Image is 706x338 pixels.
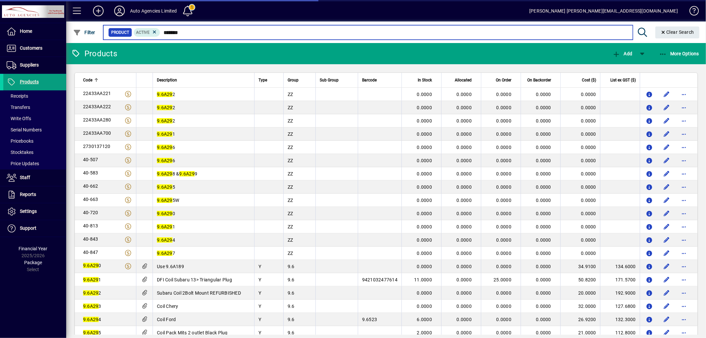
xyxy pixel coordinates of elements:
[611,48,634,60] button: Add
[679,314,689,325] button: More options
[417,237,432,243] span: 0.0000
[679,116,689,126] button: More options
[417,224,432,229] span: 0.0000
[288,76,311,84] div: Group
[259,304,261,309] span: Y
[536,330,551,335] span: 0.0000
[679,195,689,206] button: More options
[496,304,512,309] span: 0.0000
[600,260,640,273] td: 134.6000
[288,105,293,110] span: ZZ
[679,235,689,245] button: More options
[417,264,432,269] span: 0.0000
[3,90,66,102] a: Receipts
[288,224,293,229] span: ZZ
[7,116,31,121] span: Write Offs
[679,89,689,100] button: More options
[157,198,179,203] span: 5W
[560,101,600,114] td: 0.0000
[3,113,66,124] a: Write Offs
[83,76,92,84] span: Code
[536,158,551,163] span: 0.0000
[71,26,97,38] button: Filter
[157,131,175,137] span: 1
[679,169,689,179] button: More options
[157,251,172,256] em: 9.6A29
[288,184,293,190] span: ZZ
[88,5,109,17] button: Add
[560,313,600,326] td: 26.9200
[684,1,698,23] a: Knowledge Base
[3,102,66,113] a: Transfers
[536,224,551,229] span: 0.0000
[560,167,600,180] td: 0.0000
[157,277,232,282] span: DFI Coil Subaru 13> Triangular Plug
[3,220,66,237] a: Support
[3,40,66,57] a: Customers
[661,261,672,272] button: Edit
[3,203,66,220] a: Settings
[417,304,432,309] span: 0.0000
[679,129,689,139] button: More options
[661,208,672,219] button: Edit
[536,145,551,150] span: 0.0000
[130,6,177,16] div: Auto Agencies Limited
[679,288,689,298] button: More options
[496,237,512,243] span: 0.0000
[83,250,98,255] span: 40-847
[457,317,472,322] span: 0.0000
[496,198,512,203] span: 0.0000
[320,76,339,84] span: Sub Group
[157,92,172,97] em: 9.6A29
[7,138,33,144] span: Pricebooks
[288,198,293,203] span: ZZ
[20,209,37,214] span: Settings
[259,76,279,84] div: Type
[362,76,377,84] span: Barcode
[157,158,172,163] em: 9.6A29
[417,158,432,163] span: 0.0000
[157,105,175,110] span: 2
[3,57,66,73] a: Suppliers
[157,317,176,322] span: Coil Ford
[457,211,472,216] span: 0.0000
[560,180,600,194] td: 0.0000
[3,169,66,186] a: Staff
[496,76,511,84] span: On Order
[661,129,672,139] button: Edit
[457,145,472,150] span: 0.0000
[7,161,39,166] span: Price Updates
[83,223,98,228] span: 40-813
[288,317,295,322] span: 9.6
[560,127,600,141] td: 0.0000
[157,198,172,203] em: 9.6A29
[600,300,640,313] td: 127.6800
[157,224,175,229] span: 1
[582,76,596,84] span: Cost ($)
[157,131,172,137] em: 9.6A29
[457,277,472,282] span: 0.0000
[83,263,101,268] span: 0
[661,288,672,298] button: Edit
[661,248,672,259] button: Edit
[560,88,600,101] td: 0.0000
[536,317,551,322] span: 0.0000
[111,29,129,36] span: Product
[661,116,672,126] button: Edit
[83,76,132,84] div: Code
[536,105,551,110] span: 0.0000
[536,264,551,269] span: 0.0000
[406,76,438,84] div: In Stock
[496,211,512,216] span: 0.0000
[560,114,600,127] td: 0.0000
[661,274,672,285] button: Edit
[457,237,472,243] span: 0.0000
[679,261,689,272] button: More options
[661,102,672,113] button: Edit
[157,184,172,190] em: 9.6A29
[417,211,432,216] span: 0.0000
[157,237,172,243] em: 9.6A29
[157,158,175,163] span: 6
[417,251,432,256] span: 0.0000
[179,171,195,176] em: 9.6A29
